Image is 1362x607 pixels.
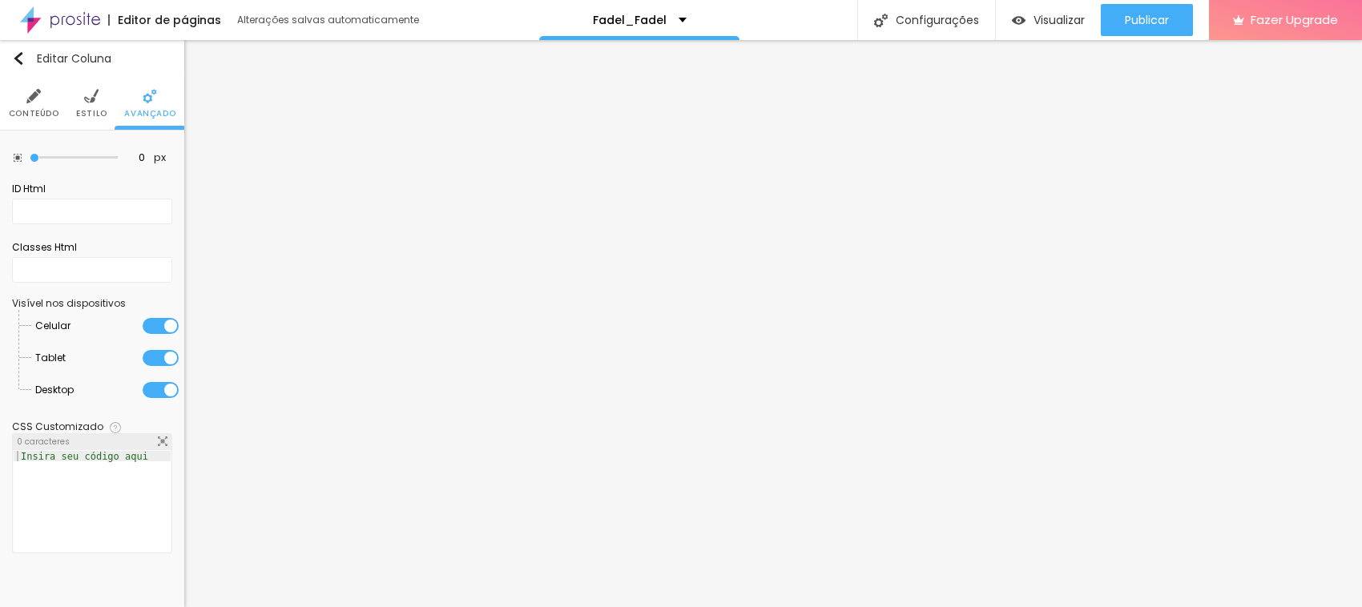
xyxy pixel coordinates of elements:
img: Icone [84,89,99,103]
span: Tablet [35,342,66,374]
span: Publicar [1125,14,1169,26]
div: Alterações salvas automaticamente [237,15,421,25]
div: Insira seu código aqui [14,451,155,462]
span: Conteúdo [9,110,59,118]
div: Visível nos dispositivos [12,299,172,308]
img: Icone [158,436,167,446]
img: Icone [14,154,22,162]
p: Fadel_Fadel [593,14,667,26]
img: Icone [143,89,157,103]
button: Visualizar [996,4,1101,36]
img: Icone [110,422,121,433]
img: Icone [874,14,888,27]
img: Icone [12,52,25,65]
span: Visualizar [1034,14,1085,26]
div: Editor de páginas [108,14,221,26]
div: CSS Customizado [12,422,103,432]
button: Publicar [1101,4,1193,36]
span: Fazer Upgrade [1251,13,1338,26]
div: Classes Html [12,240,172,255]
button: px [149,151,171,165]
iframe: Editor [184,40,1362,607]
div: ID Html [12,182,172,196]
div: 0 caracteres [13,434,171,450]
span: Avançado [124,110,175,118]
span: Desktop [35,374,74,406]
span: Estilo [76,110,107,118]
img: Icone [26,89,41,103]
img: view-1.svg [1012,14,1026,27]
div: Editar Coluna [12,52,111,65]
span: Celular [35,310,71,342]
